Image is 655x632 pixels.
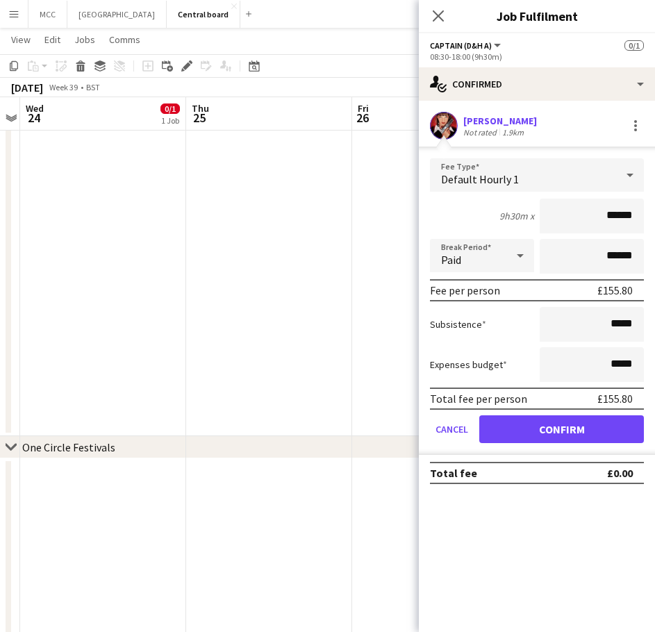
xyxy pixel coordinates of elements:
span: 0/1 [624,40,644,51]
span: Edit [44,33,60,46]
label: Subsistence [430,318,486,331]
span: Jobs [74,33,95,46]
span: Paid [441,253,461,267]
div: Total fee [430,466,477,480]
button: Confirm [479,415,644,443]
label: Expenses budget [430,358,507,371]
h3: Job Fulfilment [419,7,655,25]
button: Captain (D&H A) [430,40,503,51]
button: [GEOGRAPHIC_DATA] [67,1,167,28]
span: Captain (D&H A) [430,40,492,51]
a: View [6,31,36,49]
span: 24 [24,110,44,126]
div: 1 Job [161,115,179,126]
div: £155.80 [597,392,633,406]
div: Confirmed [419,67,655,101]
span: Comms [109,33,140,46]
div: [PERSON_NAME] [463,115,537,127]
button: Central board [167,1,240,28]
button: MCC [28,1,67,28]
span: Default Hourly 1 [441,172,519,186]
div: 1.9km [499,127,527,138]
span: 0/1 [160,103,180,114]
div: Total fee per person [430,392,527,406]
button: Cancel [430,415,474,443]
div: 9h30m x [499,210,534,222]
div: BST [86,82,100,92]
div: £155.80 [597,283,633,297]
div: Not rated [463,127,499,138]
span: View [11,33,31,46]
a: Jobs [69,31,101,49]
span: Fri [358,102,369,115]
div: One Circle Festivals [22,440,115,454]
div: [DATE] [11,81,43,94]
span: Week 39 [46,82,81,92]
span: 26 [356,110,369,126]
span: 25 [190,110,209,126]
a: Comms [103,31,146,49]
div: Fee per person [430,283,500,297]
span: Wed [26,102,44,115]
div: £0.00 [607,466,633,480]
a: Edit [39,31,66,49]
span: Thu [192,102,209,115]
div: 08:30-18:00 (9h30m) [430,51,644,62]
